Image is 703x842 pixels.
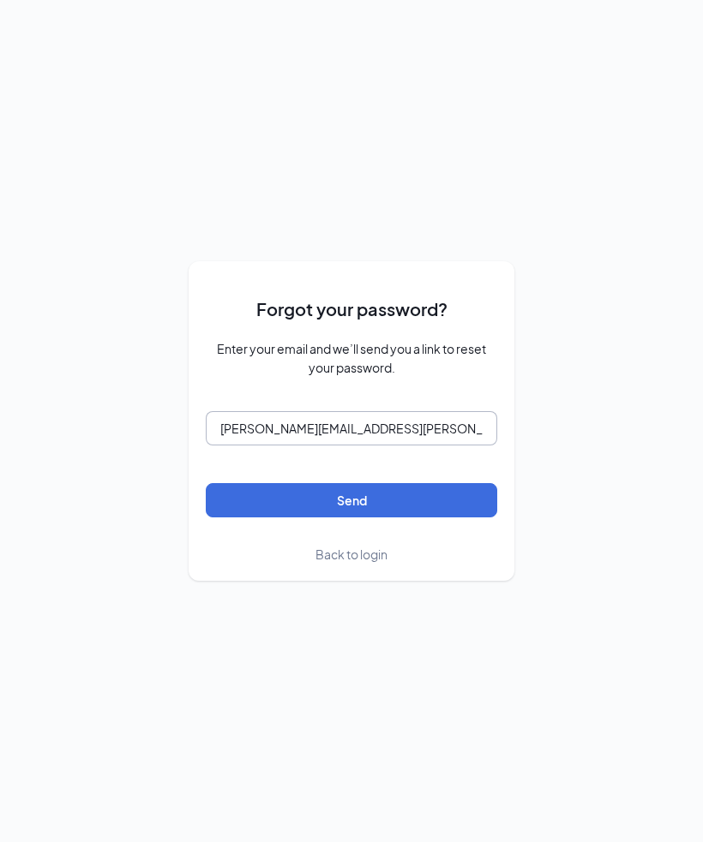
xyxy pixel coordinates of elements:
button: Send [206,483,497,517]
a: Back to login [315,545,388,564]
input: Email [206,411,497,445]
span: Enter your email and we’ll send you a link to reset your password. [206,339,497,377]
span: Back to login [315,546,388,562]
span: Forgot your password? [256,296,448,322]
